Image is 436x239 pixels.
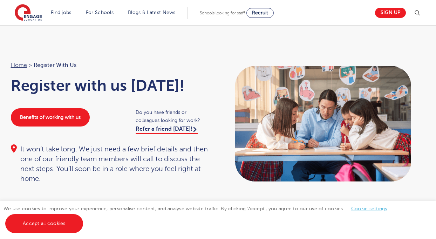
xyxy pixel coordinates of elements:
span: Schools looking for staff [200,11,245,15]
a: Recruit [246,8,274,18]
span: We use cookies to improve your experience, personalise content, and analyse website traffic. By c... [4,206,394,226]
a: Accept all cookies [5,214,83,233]
a: Sign up [375,8,406,18]
a: Blogs & Latest News [128,10,176,15]
div: It won’t take long. We just need a few brief details and then one of our friendly team members wi... [11,144,211,184]
a: Benefits of working with us [11,108,90,127]
a: Find jobs [51,10,71,15]
a: Refer a friend [DATE]! [136,126,198,134]
span: Recruit [252,10,268,15]
span: Register with us [34,61,76,70]
span: > [29,62,32,68]
img: Engage Education [15,4,42,22]
a: Home [11,62,27,68]
a: For Schools [86,10,114,15]
a: Cookie settings [351,206,387,211]
nav: breadcrumb [11,61,211,70]
span: Do you have friends or colleagues looking for work? [136,108,211,124]
h1: Register with us [DATE]! [11,77,211,94]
